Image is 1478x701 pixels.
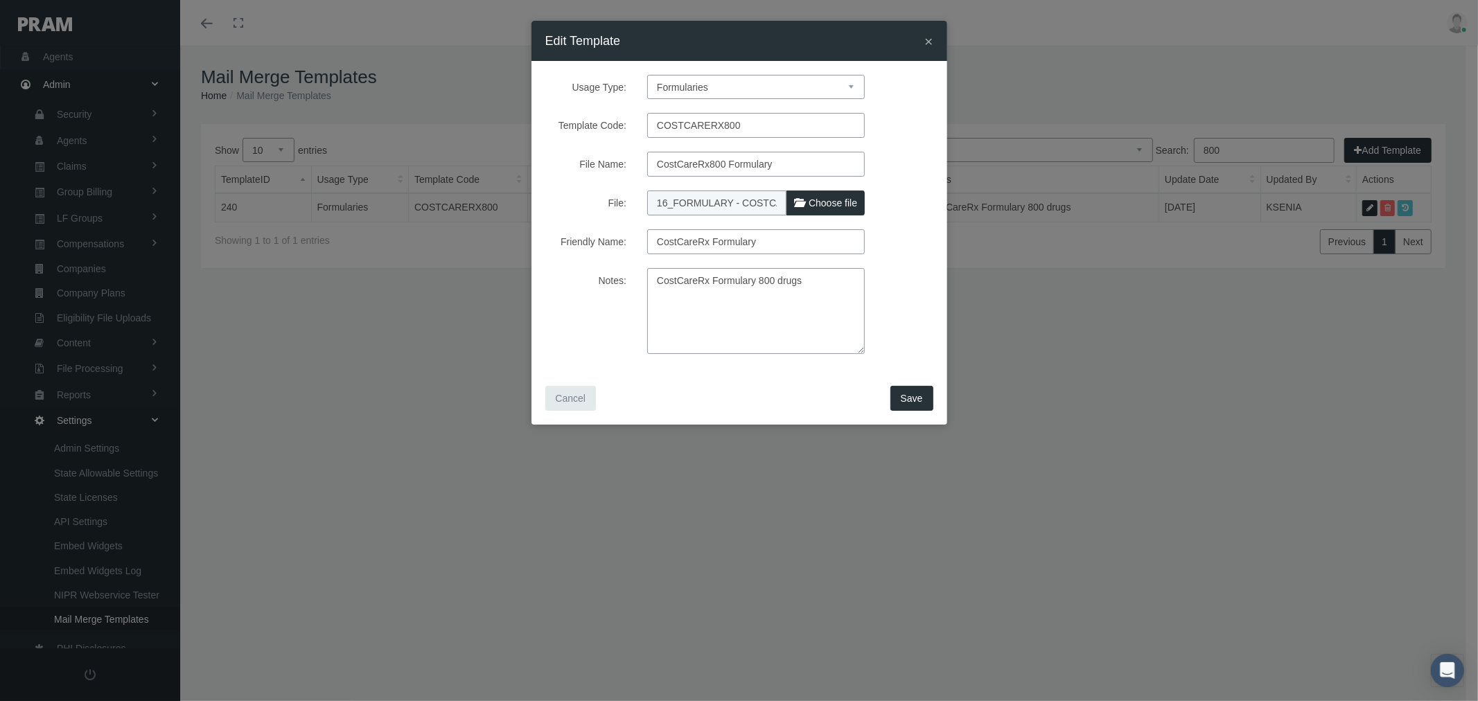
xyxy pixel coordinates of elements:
[901,393,923,404] span: Save
[535,75,637,99] label: Usage Type:
[809,197,857,208] span: Choose file
[647,152,865,177] input: Enter file name
[545,386,597,411] button: Cancel
[535,190,637,215] label: File:
[924,34,933,48] button: Close
[535,268,637,354] label: Notes:
[924,33,933,49] span: ×
[545,31,621,51] h4: Edit Template
[647,229,865,254] input: Enter output friendly name
[890,386,933,411] button: Save
[1431,654,1464,687] div: Open Intercom Messenger
[647,113,865,138] input: Enter template code
[535,113,637,138] label: Template Code:
[535,152,637,177] label: File Name:
[535,229,637,254] label: Friendly Name:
